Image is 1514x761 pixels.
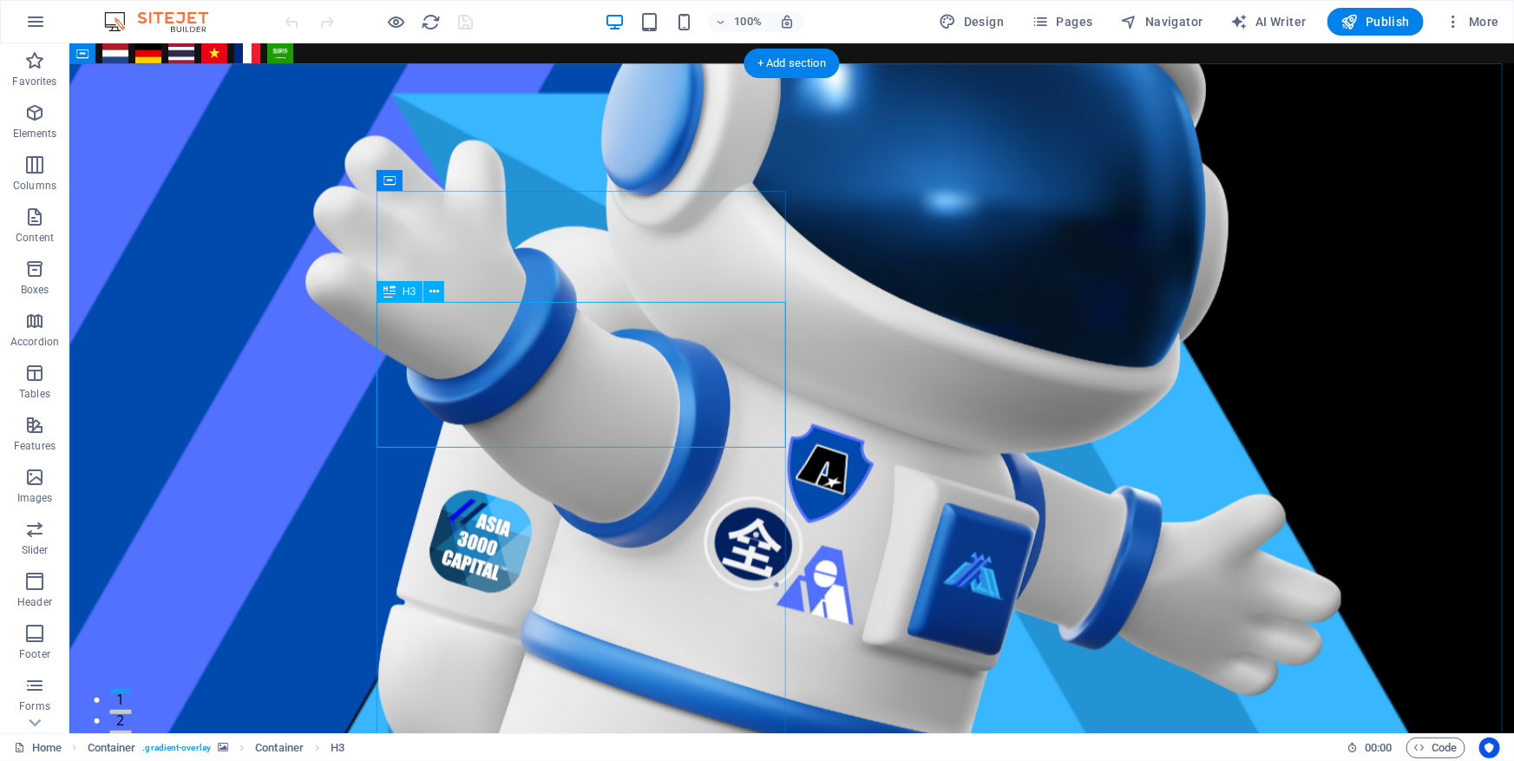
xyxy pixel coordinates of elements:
[13,127,57,141] p: Elements
[331,738,344,758] span: Click to select. Double-click to edit
[1121,13,1203,30] span: Navigator
[88,738,136,758] span: Click to select. Double-click to edit
[1479,738,1500,758] button: Usercentrics
[1224,8,1314,36] button: AI Writer
[1445,13,1499,30] span: More
[22,543,49,557] p: Slider
[14,738,62,758] a: Click to cancel selection. Double-click to open Pages
[1406,738,1465,758] button: Code
[255,738,304,758] span: Click to select. Double-click to edit
[1327,8,1424,36] button: Publish
[12,75,56,89] p: Favorites
[386,11,407,32] button: Click here to leave preview mode and continue editing
[708,11,770,32] button: 100%
[100,11,230,32] img: Editor Logo
[421,11,442,32] button: reload
[933,8,1012,36] div: Design (Ctrl+Alt+Y)
[14,439,56,453] p: Features
[19,647,50,661] p: Footer
[10,335,59,349] p: Accordion
[40,687,62,692] button: 3
[1438,8,1506,36] button: More
[779,14,795,30] i: On resize automatically adjust zoom level to fit chosen device.
[1114,8,1210,36] button: Navigator
[13,179,56,193] p: Columns
[142,738,211,758] span: . gradient-overlay
[19,699,50,713] p: Forms
[17,491,53,505] p: Images
[744,49,840,78] div: + Add section
[40,666,62,671] button: 2
[218,743,228,752] i: This element contains a background
[88,738,345,758] nav: breadcrumb
[940,13,1005,30] span: Design
[1414,738,1458,758] span: Code
[403,286,416,297] span: H3
[19,387,50,401] p: Tables
[1341,13,1410,30] span: Publish
[1025,8,1099,36] button: Pages
[1347,738,1393,758] h6: Session time
[17,595,52,609] p: Header
[422,12,442,32] i: Reload page
[1377,741,1380,754] span: :
[734,11,762,32] h6: 100%
[1032,13,1092,30] span: Pages
[16,231,54,245] p: Content
[40,646,62,650] button: 1
[1231,13,1307,30] span: AI Writer
[1365,738,1392,758] span: 00 00
[21,283,49,297] p: Boxes
[933,8,1012,36] button: Design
